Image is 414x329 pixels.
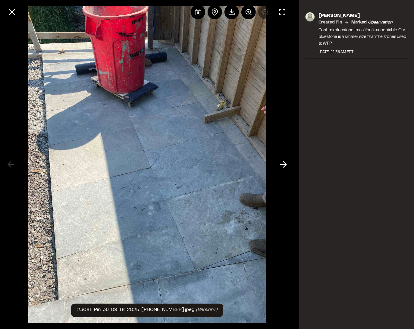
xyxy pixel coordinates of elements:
button: Toggle Fullscreen [275,5,290,19]
p: Created Pin [318,19,342,26]
em: observation [368,21,393,24]
p: [PERSON_NAME] [318,12,408,19]
p: Marked [351,19,393,26]
button: Next photo [276,157,291,172]
p: Confirm bluestone transition is acceptable. Our bluestone is a smaller size than the stones used ... [318,27,408,47]
div: [DATE] 11:36 AM EDT [318,49,408,55]
div: View pin on map [208,5,222,19]
button: Close modal [5,5,19,19]
button: Zoom in [241,5,256,19]
img: photo [305,12,315,22]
